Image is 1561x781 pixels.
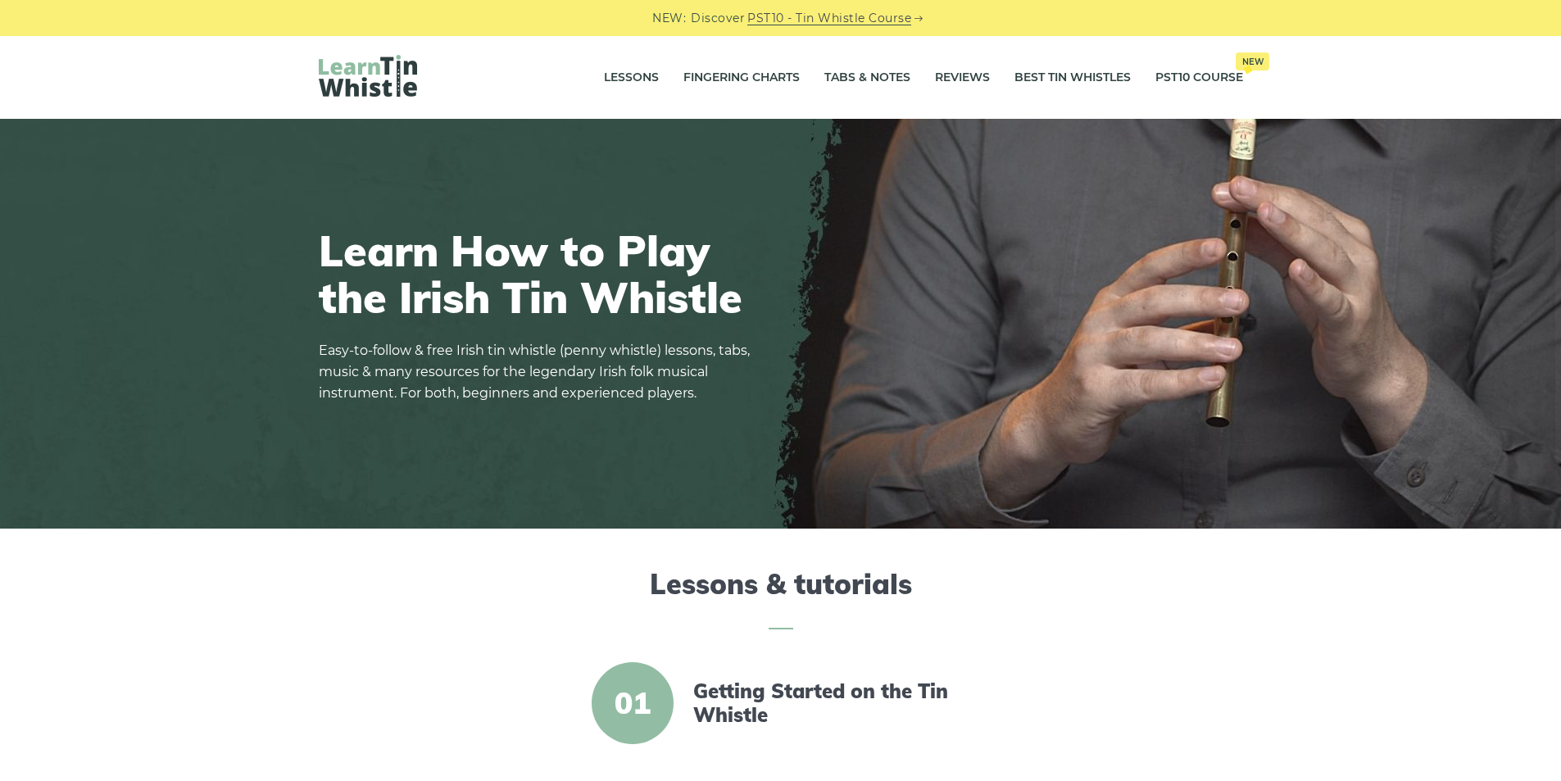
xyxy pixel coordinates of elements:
span: 01 [592,662,674,744]
p: Easy-to-follow & free Irish tin whistle (penny whistle) lessons, tabs, music & many resources for... [319,340,761,404]
a: Fingering Charts [683,57,800,98]
a: Getting Started on the Tin Whistle [693,679,975,727]
a: Best Tin Whistles [1014,57,1131,98]
a: Tabs & Notes [824,57,910,98]
a: Lessons [604,57,659,98]
a: Reviews [935,57,990,98]
span: New [1236,52,1269,70]
h1: Learn How to Play the Irish Tin Whistle [319,227,761,320]
h2: Lessons & tutorials [319,568,1243,629]
img: LearnTinWhistle.com [319,55,417,97]
a: PST10 CourseNew [1155,57,1243,98]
